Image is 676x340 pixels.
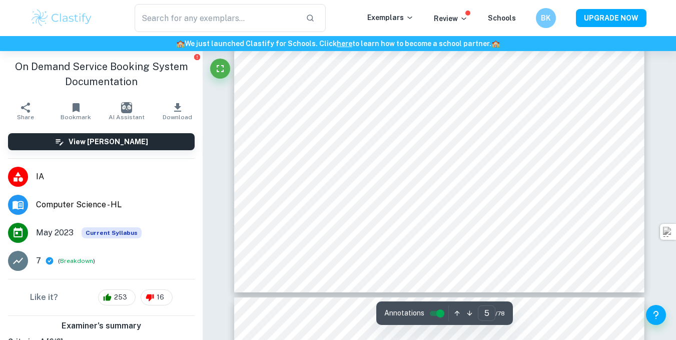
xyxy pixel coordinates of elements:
[2,38,674,49] h6: We just launched Clastify for Schools. Click to learn how to become a school partner.
[82,227,142,238] div: This exemplar is based on the current syllabus. Feel free to refer to it for inspiration/ideas wh...
[337,40,352,48] a: here
[109,114,145,121] span: AI Assistant
[36,199,195,211] span: Computer Science - HL
[536,8,556,28] button: BK
[36,255,41,267] p: 7
[495,309,505,318] span: / 78
[58,256,95,266] span: ( )
[30,8,94,28] img: Clastify logo
[367,12,414,23] p: Exemplars
[540,13,551,24] h6: BK
[152,97,203,125] button: Download
[135,4,298,32] input: Search for any exemplars...
[121,102,132,113] img: AI Assistant
[36,171,195,183] span: IA
[384,308,424,318] span: Annotations
[17,114,34,121] span: Share
[4,320,199,332] h6: Examiner's summary
[491,40,500,48] span: 🏫
[576,9,646,27] button: UPGRADE NOW
[61,114,91,121] span: Bookmark
[210,59,230,79] button: Fullscreen
[151,292,170,302] span: 16
[163,114,192,121] span: Download
[8,59,195,89] h1: On Demand Service Booking System Documentation
[193,53,201,61] button: Report issue
[51,97,101,125] button: Bookmark
[60,256,93,265] button: Breakdown
[488,14,516,22] a: Schools
[69,136,148,147] h6: View [PERSON_NAME]
[30,291,58,303] h6: Like it?
[82,227,142,238] span: Current Syllabus
[434,13,468,24] p: Review
[176,40,185,48] span: 🏫
[8,133,195,150] button: View [PERSON_NAME]
[646,305,666,325] button: Help and Feedback
[98,289,136,305] div: 253
[109,292,133,302] span: 253
[36,227,74,239] span: May 2023
[141,289,173,305] div: 16
[102,97,152,125] button: AI Assistant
